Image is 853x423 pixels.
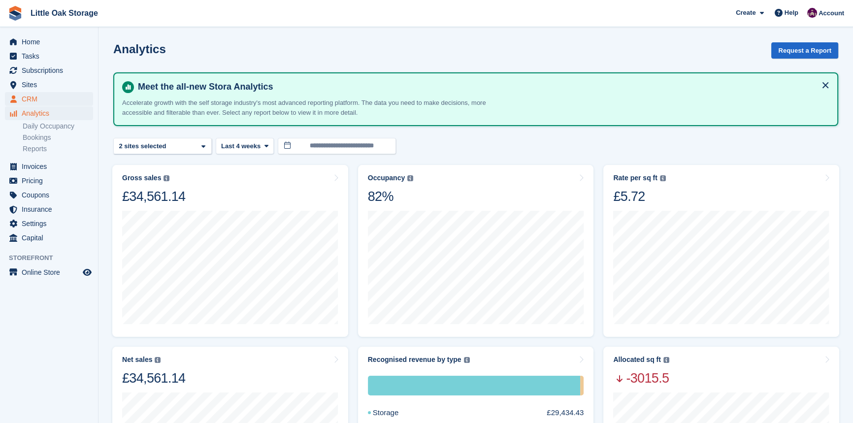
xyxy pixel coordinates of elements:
[22,217,81,230] span: Settings
[22,49,81,63] span: Tasks
[368,407,423,419] div: Storage
[134,81,829,93] h4: Meet the all-new Stora Analytics
[22,92,81,106] span: CRM
[5,202,93,216] a: menu
[580,376,584,395] div: One-off
[122,370,185,387] div: £34,561.14
[22,188,81,202] span: Coupons
[23,122,93,131] a: Daily Occupancy
[819,8,844,18] span: Account
[5,217,93,230] a: menu
[5,35,93,49] a: menu
[23,133,93,142] a: Bookings
[5,64,93,77] a: menu
[368,188,413,205] div: 82%
[122,188,185,205] div: £34,561.14
[22,202,81,216] span: Insurance
[27,5,102,21] a: Little Oak Storage
[5,78,93,92] a: menu
[22,64,81,77] span: Subscriptions
[5,174,93,188] a: menu
[663,357,669,363] img: icon-info-grey-7440780725fd019a000dd9b08b2336e03edf1995a4989e88bcd33f0948082b44.svg
[22,265,81,279] span: Online Store
[164,175,169,181] img: icon-info-grey-7440780725fd019a000dd9b08b2336e03edf1995a4989e88bcd33f0948082b44.svg
[785,8,798,18] span: Help
[22,231,81,245] span: Capital
[155,357,161,363] img: icon-info-grey-7440780725fd019a000dd9b08b2336e03edf1995a4989e88bcd33f0948082b44.svg
[613,370,669,387] span: -3015.5
[5,92,93,106] a: menu
[613,188,665,205] div: £5.72
[5,160,93,173] a: menu
[736,8,755,18] span: Create
[122,98,492,117] p: Accelerate growth with the self storage industry's most advanced reporting platform. The data you...
[5,188,93,202] a: menu
[8,6,23,21] img: stora-icon-8386f47178a22dfd0bd8f6a31ec36ba5ce8667c1dd55bd0f319d3a0aa187defe.svg
[368,376,580,395] div: Storage
[22,106,81,120] span: Analytics
[22,78,81,92] span: Sites
[368,174,405,182] div: Occupancy
[122,174,161,182] div: Gross sales
[81,266,93,278] a: Preview store
[122,356,152,364] div: Net sales
[22,174,81,188] span: Pricing
[547,407,584,419] div: £29,434.43
[22,160,81,173] span: Invoices
[221,141,261,151] span: Last 4 weeks
[5,106,93,120] a: menu
[22,35,81,49] span: Home
[23,144,93,154] a: Reports
[5,49,93,63] a: menu
[771,42,838,59] button: Request a Report
[407,175,413,181] img: icon-info-grey-7440780725fd019a000dd9b08b2336e03edf1995a4989e88bcd33f0948082b44.svg
[613,174,657,182] div: Rate per sq ft
[9,253,98,263] span: Storefront
[5,231,93,245] a: menu
[660,175,666,181] img: icon-info-grey-7440780725fd019a000dd9b08b2336e03edf1995a4989e88bcd33f0948082b44.svg
[368,356,461,364] div: Recognised revenue by type
[117,141,170,151] div: 2 sites selected
[464,357,470,363] img: icon-info-grey-7440780725fd019a000dd9b08b2336e03edf1995a4989e88bcd33f0948082b44.svg
[807,8,817,18] img: Morgen Aujla
[5,265,93,279] a: menu
[113,42,166,56] h2: Analytics
[613,356,660,364] div: Allocated sq ft
[216,138,274,154] button: Last 4 weeks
